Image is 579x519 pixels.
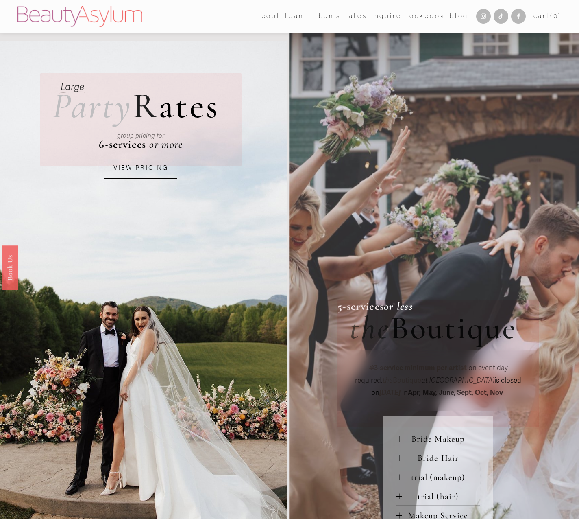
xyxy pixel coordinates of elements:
strong: Apr, May, June, Sept, Oct, Nov [408,388,503,397]
a: Instagram [476,9,491,24]
a: folder dropdown [285,10,306,23]
a: 0 items in cart [533,11,562,22]
span: about [257,11,281,22]
strong: 3-service minimum per artist [374,364,467,372]
button: trial (hair) [396,486,480,505]
span: trial (hair) [402,491,480,501]
span: trial (makeup) [402,472,480,482]
span: Boutique [383,376,421,385]
a: Rates [345,10,367,23]
em: ✽ [368,364,374,372]
a: TikTok [494,9,508,24]
em: at [GEOGRAPHIC_DATA] [421,376,494,385]
h2: ates [52,88,220,124]
img: Beauty Asylum | Bridal Hair &amp; Makeup Charlotte &amp; Atlanta [17,6,142,27]
em: Party [52,84,133,127]
a: Inquire [372,10,402,23]
span: R [133,84,159,127]
a: Book Us [2,245,18,289]
p: on [350,362,527,399]
a: albums [311,10,341,23]
span: on event day required. [355,364,509,385]
em: Large [61,81,84,93]
button: trial (makeup) [396,467,480,486]
a: Facebook [511,9,526,24]
span: 0 [553,12,559,20]
a: Lookbook [406,10,445,23]
span: ( ) [550,12,562,20]
em: the [383,376,393,385]
a: folder dropdown [257,10,281,23]
a: or less [384,300,413,313]
strong: 5-services [337,300,384,313]
em: group pricing for [117,132,164,139]
span: Bride Makeup [402,434,480,444]
button: Bride Hair [396,448,480,467]
button: Bride Makeup [396,429,480,448]
span: is closed [494,376,521,385]
a: VIEW PRICING [104,157,178,179]
span: team [285,11,306,22]
span: Bride Hair [402,453,480,463]
em: [DATE] [379,388,401,397]
em: the [350,309,390,348]
span: Boutique [390,309,518,348]
a: Blog [450,10,468,23]
span: in [401,388,505,397]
